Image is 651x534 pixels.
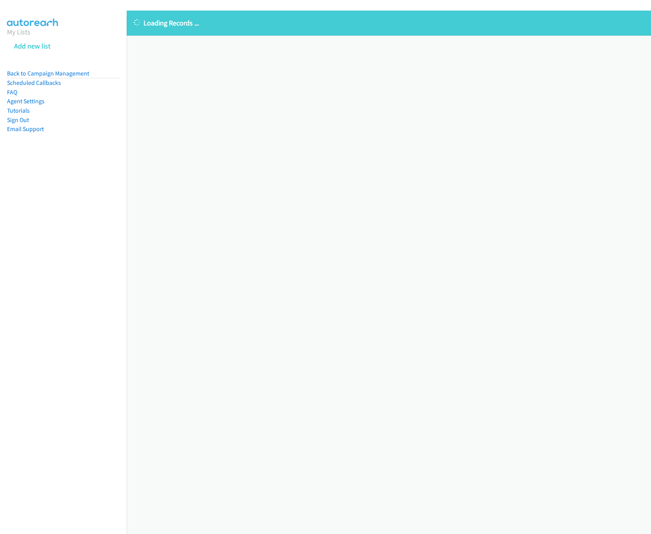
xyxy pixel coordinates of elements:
a: Sign Out [7,116,29,124]
a: Back to Campaign Management [7,70,89,77]
a: FAQ [7,88,17,96]
a: Email Support [7,125,44,133]
a: Agent Settings [7,97,45,105]
a: My Lists [7,27,30,36]
a: Scheduled Callbacks [7,79,61,86]
a: Add new list [14,41,50,50]
p: Loading Records ... [134,18,644,28]
a: Tutorials [7,107,30,114]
